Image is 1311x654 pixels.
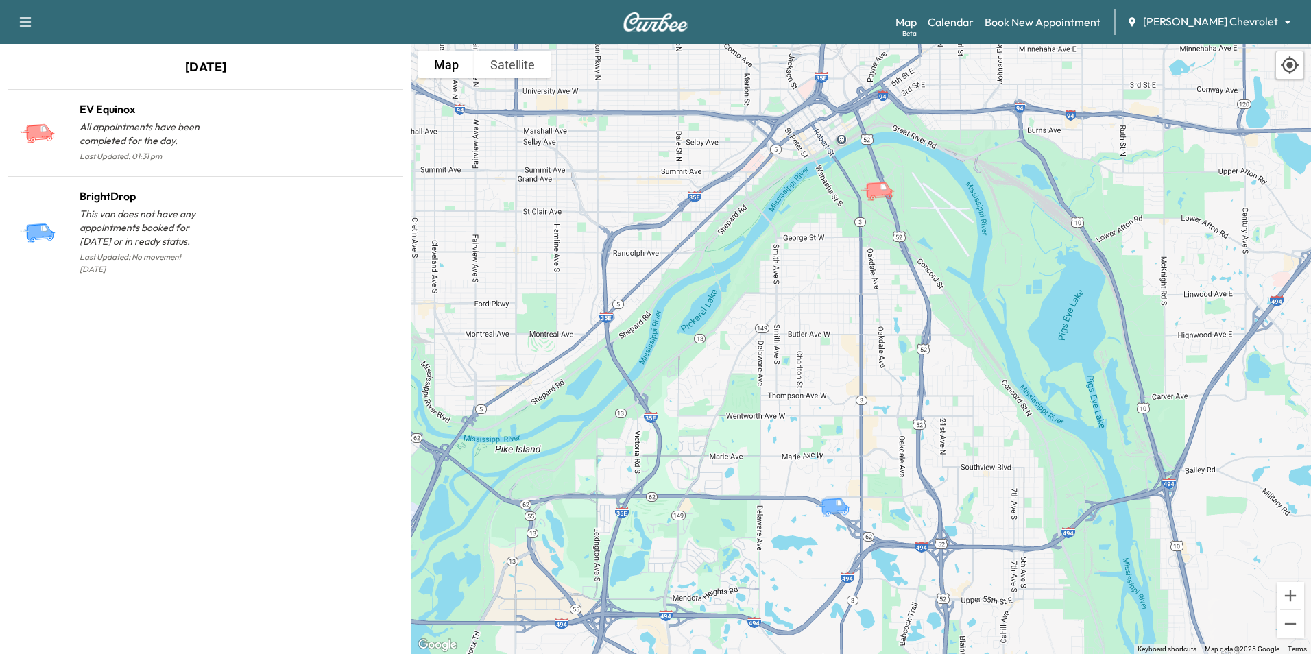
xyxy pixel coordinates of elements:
div: Recenter map [1275,51,1304,80]
h1: BrightDrop [80,188,206,204]
button: Show satellite imagery [474,51,551,78]
button: Zoom out [1277,610,1304,638]
a: Book New Appointment [985,14,1100,30]
img: Curbee Logo [623,12,688,32]
p: Last Updated: No movement [DATE] [80,248,206,278]
p: Last Updated: 01:31 pm [80,147,206,165]
button: Show street map [418,51,474,78]
h1: EV Equinox [80,101,206,117]
button: Keyboard shortcuts [1138,644,1196,654]
span: [PERSON_NAME] Chevrolet [1143,14,1278,29]
a: Terms (opens in new tab) [1288,645,1307,653]
p: This van does not have any appointments booked for [DATE] or in ready status. [80,207,206,248]
span: Map data ©2025 Google [1205,645,1279,653]
a: Calendar [928,14,974,30]
p: All appointments have been completed for the day. [80,120,206,147]
button: Zoom in [1277,582,1304,609]
gmp-advanced-marker: EV Equinox [859,167,907,191]
a: MapBeta [895,14,917,30]
img: Google [415,636,460,654]
div: Beta [902,28,917,38]
gmp-advanced-marker: BrightDrop [815,483,863,507]
a: Open this area in Google Maps (opens a new window) [415,636,460,654]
